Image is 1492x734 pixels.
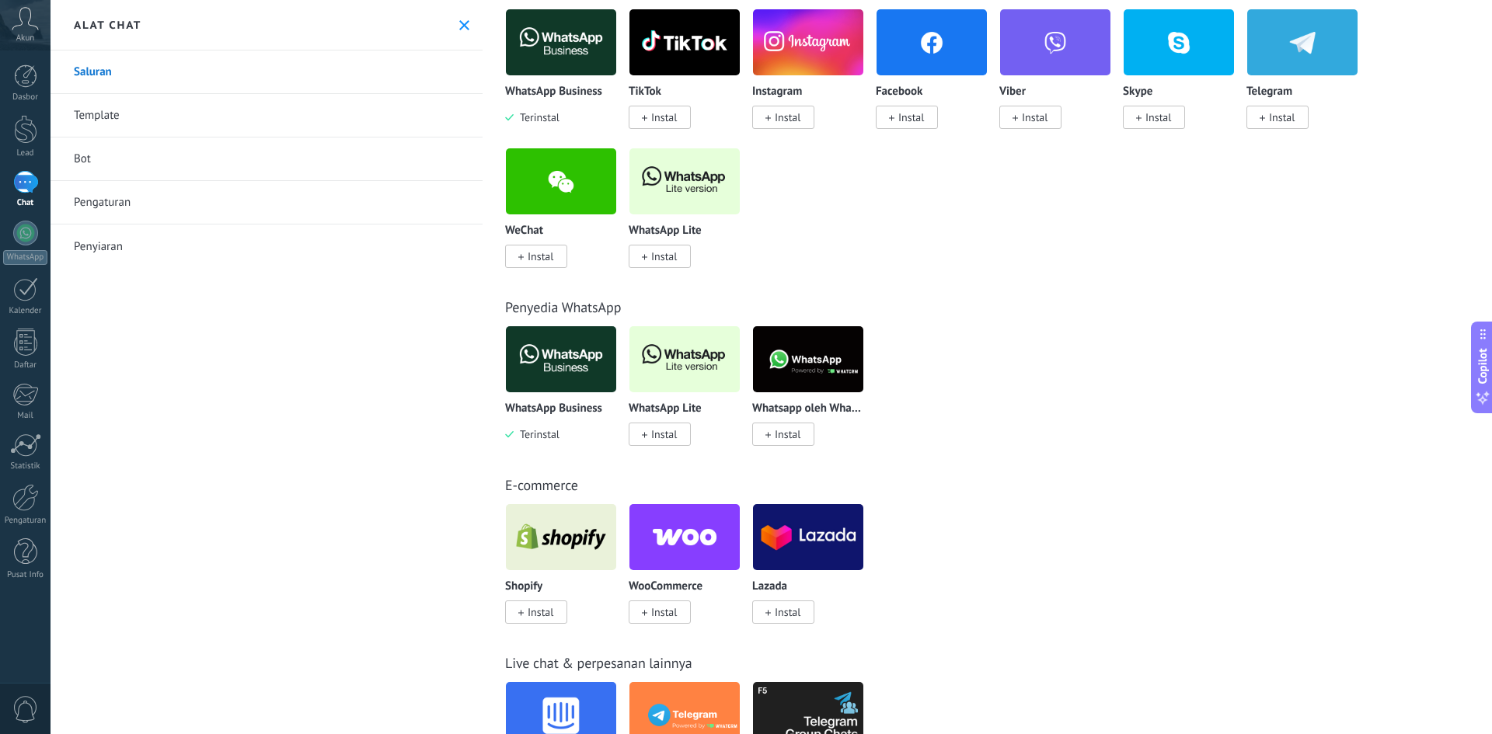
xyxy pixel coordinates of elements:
[876,85,922,99] p: Facebook
[629,402,702,416] p: WhatsApp Lite
[506,5,616,80] img: logo_main.png
[629,85,661,99] p: TikTok
[651,249,677,263] span: Instal
[51,137,483,181] a: Bot
[752,325,876,464] div: Whatsapp oleh Whatcrm dan Telphin
[16,33,35,43] span: Akun
[629,148,752,287] div: WhatsApp Lite
[999,9,1123,148] div: Viber
[3,411,48,421] div: Mail
[3,92,48,103] div: Dasbor
[505,298,621,316] a: Penyedia WhatsApp
[514,110,559,124] span: Terinstal
[753,5,863,80] img: instagram.png
[752,9,876,148] div: Instagram
[629,325,752,464] div: WhatsApp Lite
[877,5,987,80] img: facebook.png
[753,499,863,575] img: logo_main.png
[514,427,559,441] span: Terinstal
[629,224,702,238] p: WhatsApp Lite
[3,306,48,316] div: Kalender
[506,499,616,575] img: logo_main.png
[505,9,629,148] div: WhatsApp Business
[505,476,578,494] a: E-commerce
[3,198,48,208] div: Chat
[651,110,677,124] span: Instal
[51,50,483,94] a: Saluran
[629,499,740,575] img: logo_main.png
[1475,348,1490,384] span: Copilot
[629,9,752,148] div: TikTok
[506,322,616,397] img: logo_main.png
[775,427,800,441] span: Instal
[629,580,702,593] p: WooCommerce
[1124,5,1234,80] img: skype.png
[775,605,800,619] span: Instal
[1246,9,1370,148] div: Telegram
[74,18,141,32] h2: Alat chat
[505,224,543,238] p: WeChat
[505,654,692,672] a: Live chat & perpesanan lainnya
[3,461,48,471] div: Statistik
[651,427,677,441] span: Instal
[51,94,483,137] a: Template
[629,5,740,80] img: logo_main.png
[3,516,48,526] div: Pengaturan
[505,580,542,593] p: Shopify
[528,605,553,619] span: Instal
[3,148,48,158] div: Lead
[629,503,752,642] div: WooCommerce
[876,9,999,148] div: Facebook
[3,360,48,370] div: Daftar
[1022,110,1048,124] span: Instal
[752,580,787,593] p: Lazada
[898,110,924,124] span: Instal
[651,605,677,619] span: Instal
[1145,110,1171,124] span: Instal
[1247,5,1358,80] img: telegram.png
[1123,9,1246,148] div: Skype
[999,85,1026,99] p: Viber
[1246,85,1292,99] p: Telegram
[752,85,802,99] p: Instagram
[528,249,553,263] span: Instal
[505,85,602,99] p: WhatsApp Business
[3,570,48,580] div: Pusat Info
[506,144,616,219] img: wechat.png
[753,322,863,397] img: logo_main.png
[775,110,800,124] span: Instal
[1000,5,1110,80] img: viber.png
[51,181,483,224] a: Pengaturan
[3,250,47,265] div: WhatsApp
[629,322,740,397] img: logo_main.png
[505,402,602,416] p: WhatsApp Business
[51,224,483,268] a: Penyiaran
[505,325,629,464] div: WhatsApp Business
[752,503,876,642] div: Lazada
[1123,85,1152,99] p: Skype
[505,503,629,642] div: Shopify
[752,402,864,416] p: Whatsapp oleh Whatcrm dan Telphin
[629,144,740,219] img: logo_main.png
[505,148,629,287] div: WeChat
[1269,110,1295,124] span: Instal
